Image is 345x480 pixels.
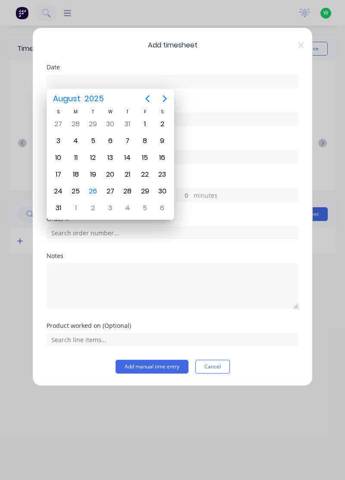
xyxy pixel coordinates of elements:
div: Friday, August 8, 2025 [138,134,151,147]
div: Thursday, August 7, 2025 [121,134,134,147]
button: Next page [156,90,173,107]
div: Saturday, August 9, 2025 [156,134,169,147]
div: Notes [47,253,298,259]
div: Saturday, August 2, 2025 [156,118,169,131]
div: Thursday, August 21, 2025 [121,168,134,181]
div: Sunday, July 27, 2025 [52,118,65,131]
div: W [102,108,119,115]
span: August [51,91,82,106]
div: Wednesday, July 30, 2025 [104,118,117,131]
div: Saturday, September 6, 2025 [156,202,169,215]
div: Sunday, August 24, 2025 [52,185,65,198]
div: Sunday, August 17, 2025 [52,168,65,181]
div: M [67,108,84,115]
div: Friday, August 22, 2025 [138,168,151,181]
div: Wednesday, September 3, 2025 [104,202,117,215]
div: Friday, August 15, 2025 [138,151,151,164]
div: Date [47,64,298,70]
div: Wednesday, August 13, 2025 [104,151,117,164]
input: Search line items... [47,333,298,346]
div: Wednesday, August 20, 2025 [104,168,117,181]
div: Today, Tuesday, August 26, 2025 [87,185,100,198]
div: Sunday, August 10, 2025 [52,151,65,164]
button: Add manual time entry [116,360,188,374]
div: S [154,108,171,115]
div: Tuesday, August 12, 2025 [87,151,100,164]
div: Tuesday, August 19, 2025 [87,168,100,181]
div: Monday, August 25, 2025 [69,185,82,198]
div: Friday, August 1, 2025 [138,118,151,131]
div: Product worked on (Optional) [47,323,298,329]
div: Friday, August 29, 2025 [138,185,151,198]
button: August2025 [47,91,109,106]
div: T [119,108,136,115]
span: Add timesheet [47,40,298,50]
div: T [85,108,102,115]
span: 2025 [82,91,106,106]
div: Saturday, August 23, 2025 [156,168,169,181]
button: Previous page [139,90,156,107]
div: Friday, September 5, 2025 [138,202,151,215]
div: Thursday, July 31, 2025 [121,118,134,131]
div: Wednesday, August 6, 2025 [104,134,117,147]
div: S [50,108,67,115]
div: F [136,108,154,115]
div: Thursday, August 14, 2025 [121,151,134,164]
input: 0 [176,189,191,202]
div: Saturday, August 30, 2025 [156,185,169,198]
div: Order # [47,216,298,222]
div: Monday, August 4, 2025 [69,134,82,147]
div: Monday, August 11, 2025 [69,151,82,164]
label: minutes [194,191,298,202]
div: Thursday, August 28, 2025 [121,185,134,198]
div: Tuesday, August 5, 2025 [87,134,100,147]
input: Search order number... [47,226,298,239]
div: Monday, September 1, 2025 [69,202,82,215]
div: Saturday, August 16, 2025 [156,151,169,164]
div: Monday, July 28, 2025 [69,118,82,131]
div: Tuesday, September 2, 2025 [87,202,100,215]
button: Cancel [195,360,230,374]
div: Tuesday, July 29, 2025 [87,118,100,131]
div: Thursday, September 4, 2025 [121,202,134,215]
div: Sunday, August 31, 2025 [52,202,65,215]
div: Wednesday, August 27, 2025 [104,185,117,198]
div: Sunday, August 3, 2025 [52,134,65,147]
div: Monday, August 18, 2025 [69,168,82,181]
